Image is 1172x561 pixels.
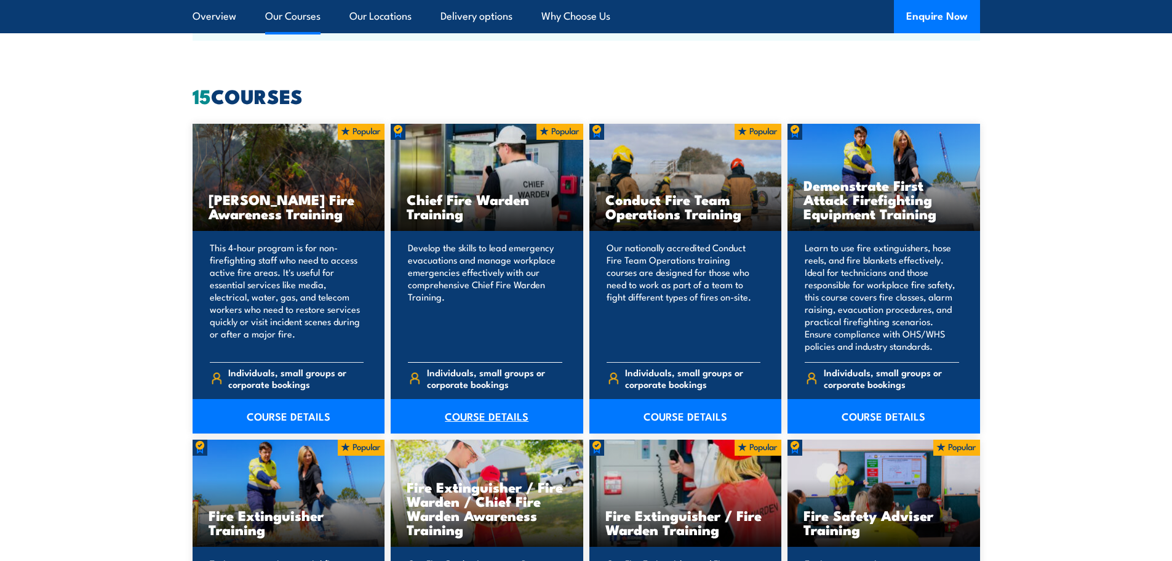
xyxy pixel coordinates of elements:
[407,480,567,536] h3: Fire Extinguisher / Fire Warden / Chief Fire Warden Awareness Training
[589,399,782,434] a: COURSE DETAILS
[210,241,364,352] p: This 4-hour program is for non-firefighting staff who need to access active fire areas. It's usef...
[408,241,562,352] p: Develop the skills to lead emergency evacuations and manage workplace emergencies effectively wit...
[209,508,369,536] h3: Fire Extinguisher Training
[824,366,959,390] span: Individuals, small groups or corporate bookings
[228,366,364,390] span: Individuals, small groups or corporate bookings
[787,399,980,434] a: COURSE DETAILS
[193,80,211,111] strong: 15
[407,192,567,220] h3: Chief Fire Warden Training
[209,192,369,220] h3: [PERSON_NAME] Fire Awareness Training
[605,508,766,536] h3: Fire Extinguisher / Fire Warden Training
[427,366,562,390] span: Individuals, small groups or corporate bookings
[805,241,959,352] p: Learn to use fire extinguishers, hose reels, and fire blankets effectively. Ideal for technicians...
[193,87,980,104] h2: COURSES
[803,178,964,220] h3: Demonstrate First Attack Firefighting Equipment Training
[803,508,964,536] h3: Fire Safety Adviser Training
[625,366,760,390] span: Individuals, small groups or corporate bookings
[193,399,385,434] a: COURSE DETAILS
[605,192,766,220] h3: Conduct Fire Team Operations Training
[607,241,761,352] p: Our nationally accredited Conduct Fire Team Operations training courses are designed for those wh...
[391,399,583,434] a: COURSE DETAILS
